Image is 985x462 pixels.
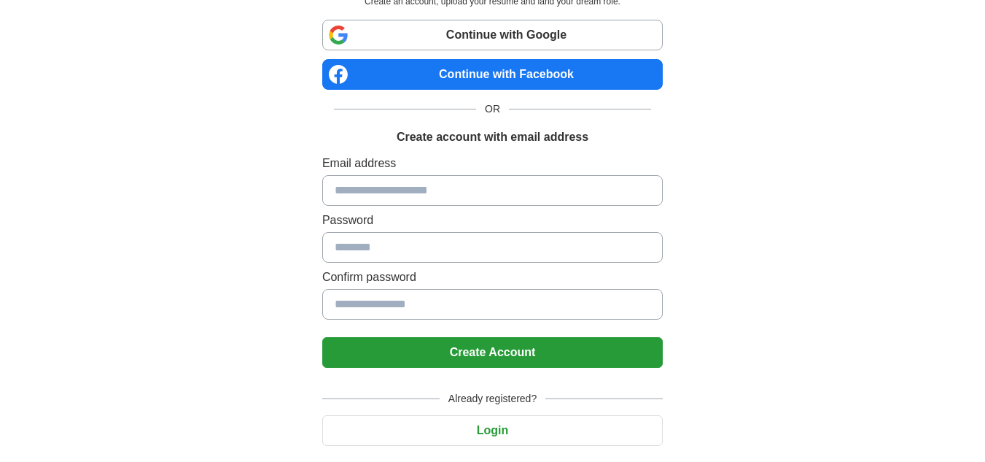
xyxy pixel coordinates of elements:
[397,128,588,146] h1: Create account with email address
[322,424,663,436] a: Login
[322,415,663,446] button: Login
[322,155,663,172] label: Email address
[322,20,663,50] a: Continue with Google
[476,101,509,117] span: OR
[322,269,663,286] label: Confirm password
[440,391,545,407] span: Already registered?
[322,212,663,229] label: Password
[322,59,663,90] a: Continue with Facebook
[322,337,663,368] button: Create Account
